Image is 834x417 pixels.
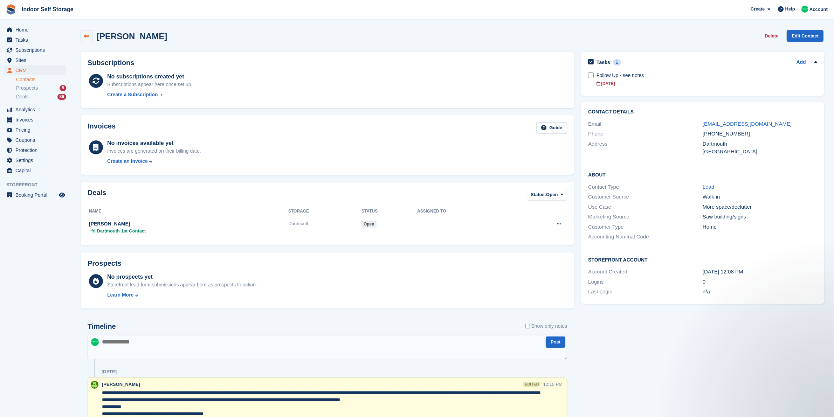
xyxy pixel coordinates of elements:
[525,322,530,330] input: Show only notes
[762,30,781,42] button: Delete
[523,382,540,387] div: edited
[4,65,66,75] a: menu
[102,382,140,387] span: [PERSON_NAME]
[88,59,567,67] h2: Subscriptions
[15,45,57,55] span: Subscriptions
[361,206,417,217] th: Status
[4,25,66,35] a: menu
[809,6,828,13] span: Account
[597,72,817,79] div: Follow Up - see notes
[4,125,66,135] a: menu
[19,4,76,15] a: Indoor Self Storage
[4,145,66,155] a: menu
[4,190,66,200] a: menu
[4,166,66,175] a: menu
[91,381,98,389] img: Helen Wilson
[703,121,792,127] a: [EMAIL_ADDRESS][DOMAIN_NAME]
[107,72,193,81] div: No subscriptions created yet
[288,206,361,217] th: Storage
[525,322,567,330] label: Show only notes
[588,288,703,296] div: Last Login
[107,139,201,147] div: No invoices available yet
[4,55,66,65] a: menu
[4,105,66,114] a: menu
[88,122,116,134] h2: Invoices
[588,183,703,191] div: Contact Type
[588,223,703,231] div: Customer Type
[588,130,703,138] div: Phone
[91,338,99,346] img: Helen Nicholls
[15,35,57,45] span: Tasks
[88,322,116,331] h2: Timeline
[417,206,517,217] th: Assigned to
[751,6,765,13] span: Create
[60,85,66,91] div: 5
[527,189,567,200] button: Status: Open
[107,158,201,165] a: Create an Invoice
[536,122,567,134] a: Guide
[4,135,66,145] a: menu
[785,6,795,13] span: Help
[4,155,66,165] a: menu
[107,273,257,281] div: No prospects yet
[107,147,201,155] div: Invoices are generated on their billing date.
[613,59,621,65] div: 1
[16,93,29,100] span: Deals
[15,105,57,114] span: Analytics
[4,45,66,55] a: menu
[6,181,70,188] span: Storefront
[703,130,817,138] div: [PHONE_NUMBER]
[588,109,817,115] h2: Contact Details
[15,55,57,65] span: Sites
[97,228,146,235] span: Dartmouth 1st Contact
[588,256,817,263] h2: Storefront Account
[107,91,193,98] a: Create a Subscription
[107,81,193,88] div: Subscriptions appear here once set up.
[16,76,66,83] a: Contacts
[703,184,714,190] a: Lead
[15,65,57,75] span: CRM
[703,213,817,221] div: Saw building/signs
[531,191,546,198] span: Status:
[588,120,703,128] div: Email
[107,158,148,165] div: Create an Invoice
[94,228,95,235] span: |
[703,140,817,148] div: Dartmouth
[588,193,703,201] div: Customer Source
[107,291,257,299] a: Learn More
[88,206,288,217] th: Name
[107,281,257,289] div: Storefront lead form submissions appear here as prospects to action.
[15,190,57,200] span: Booking Portal
[16,93,66,100] a: Deals 86
[588,278,703,286] div: Logins
[543,381,563,388] div: 12:10 PM
[588,213,703,221] div: Marketing Source
[703,288,817,296] div: n/a
[703,193,817,201] div: Walk-in
[88,259,122,267] h2: Prospects
[4,115,66,125] a: menu
[597,81,817,87] div: [DATE]
[597,68,817,90] a: Follow Up - see notes [DATE]
[102,369,117,375] div: [DATE]
[801,6,808,13] img: Helen Nicholls
[107,291,133,299] div: Learn More
[546,191,558,198] span: Open
[797,58,806,67] a: Add
[288,220,361,227] div: Dartmouth
[15,115,57,125] span: Invoices
[787,30,823,42] a: Edit Contact
[15,135,57,145] span: Coupons
[703,233,817,241] div: -
[57,94,66,100] div: 86
[58,191,66,199] a: Preview store
[703,278,817,286] div: 0
[546,336,565,348] button: Post
[588,140,703,156] div: Address
[597,59,610,65] h2: Tasks
[15,155,57,165] span: Settings
[89,220,288,228] div: [PERSON_NAME]
[16,84,66,92] a: Prospects 5
[588,268,703,276] div: Account Created
[15,145,57,155] span: Protection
